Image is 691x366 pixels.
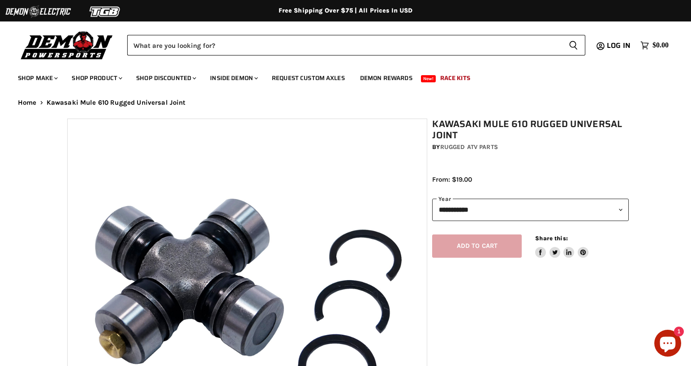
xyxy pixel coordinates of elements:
[65,69,128,87] a: Shop Product
[535,234,588,258] aside: Share this:
[72,3,139,20] img: TGB Logo 2
[636,39,673,52] a: $0.00
[127,35,562,55] input: Search
[432,199,629,221] select: year
[603,42,636,50] a: Log in
[535,235,567,242] span: Share this:
[47,99,186,106] span: Kawasaki Mule 610 Rugged Universal Joint
[440,143,498,151] a: Rugged ATV Parts
[433,69,477,87] a: Race Kits
[652,41,669,50] span: $0.00
[353,69,419,87] a: Demon Rewards
[129,69,202,87] a: Shop Discounted
[11,65,666,87] ul: Main menu
[421,75,436,82] span: New!
[432,175,472,183] span: From: $19.00
[203,69,263,87] a: Inside Demon
[11,69,63,87] a: Shop Make
[562,35,585,55] button: Search
[607,40,631,51] span: Log in
[18,29,116,61] img: Demon Powersports
[265,69,352,87] a: Request Custom Axles
[652,330,684,359] inbox-online-store-chat: Shopify online store chat
[4,3,72,20] img: Demon Electric Logo 2
[432,119,629,141] h1: Kawasaki Mule 610 Rugged Universal Joint
[432,142,629,152] div: by
[127,35,585,55] form: Product
[18,99,37,106] a: Home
